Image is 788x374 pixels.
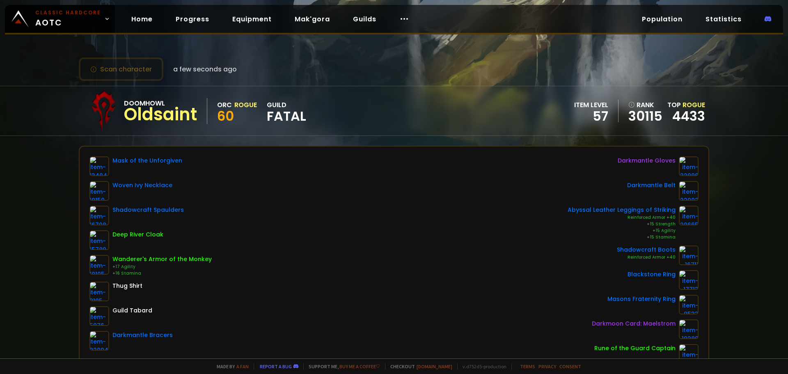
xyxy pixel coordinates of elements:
a: Mak'gora [288,11,337,28]
span: v. d752d5 - production [457,363,506,369]
a: Guilds [346,11,383,28]
a: Equipment [226,11,278,28]
div: Darkmantle Bracers [112,331,173,340]
img: item-17713 [679,270,699,290]
img: item-19120 [679,344,699,364]
div: Orc [217,100,232,110]
div: Oldsaint [124,108,197,121]
a: Report a bug [260,363,292,369]
span: Checkout [385,363,452,369]
img: item-16708 [89,206,109,225]
span: Made by [212,363,249,369]
img: item-22004 [89,331,109,351]
div: Darkmantle Gloves [618,156,676,165]
a: Statistics [699,11,748,28]
img: item-13404 [89,156,109,176]
img: item-19159 [89,181,109,201]
button: Scan character [79,57,163,81]
div: 57 [574,110,608,122]
a: Consent [559,363,581,369]
small: Classic Hardcore [35,9,101,16]
div: Reinforced Armor +40 [617,254,676,261]
div: Guild Tabard [112,306,152,315]
img: item-10105 [89,255,109,275]
div: Mask of the Unforgiven [112,156,182,165]
a: [DOMAIN_NAME] [417,363,452,369]
div: Wanderer's Armor of the Monkey [112,255,212,264]
div: +16 Stamina [112,270,212,277]
img: item-2105 [89,282,109,301]
span: 60 [217,107,234,125]
div: Doomhowl [124,98,197,108]
a: Progress [169,11,216,28]
div: +15 Stamina [568,234,676,241]
div: +17 Agility [112,264,212,270]
div: guild [267,100,306,122]
div: Masons Fraternity Ring [607,295,676,303]
a: a fan [236,363,249,369]
img: item-5976 [89,306,109,326]
span: Support me, [303,363,380,369]
div: Thug Shirt [112,282,142,290]
a: Terms [520,363,535,369]
div: Darkmantle Belt [627,181,676,190]
span: Fatal [267,110,306,122]
div: item level [574,100,608,110]
div: rank [628,100,662,110]
a: Home [125,11,159,28]
div: Rogue [234,100,257,110]
a: 30115 [628,110,662,122]
span: a few seconds ago [173,64,237,74]
div: Top [667,100,705,110]
div: +15 Strength [568,221,676,227]
img: item-22002 [679,181,699,201]
img: item-16711 [679,246,699,265]
a: Buy me a coffee [339,363,380,369]
div: Woven Ivy Necklace [112,181,172,190]
img: item-19289 [679,319,699,339]
div: Shadowcraft Boots [617,246,676,254]
div: Shadowcraft Spaulders [112,206,184,214]
div: Reinforced Armor +40 [568,214,676,221]
div: Darkmoon Card: Maelstrom [592,319,676,328]
img: item-15789 [89,230,109,250]
div: Deep River Cloak [112,230,163,239]
a: Population [635,11,689,28]
span: Rogue [683,100,705,110]
img: item-22006 [679,156,699,176]
a: Classic HardcoreAOTC [5,5,115,33]
div: Rune of the Guard Captain [594,344,676,353]
img: item-9533 [679,295,699,314]
div: Blackstone Ring [628,270,676,279]
div: +15 Agility [568,227,676,234]
div: Abyssal Leather Leggings of Striking [568,206,676,214]
a: 4433 [672,107,705,125]
img: item-20665 [679,206,699,225]
span: AOTC [35,9,101,29]
a: Privacy [538,363,556,369]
